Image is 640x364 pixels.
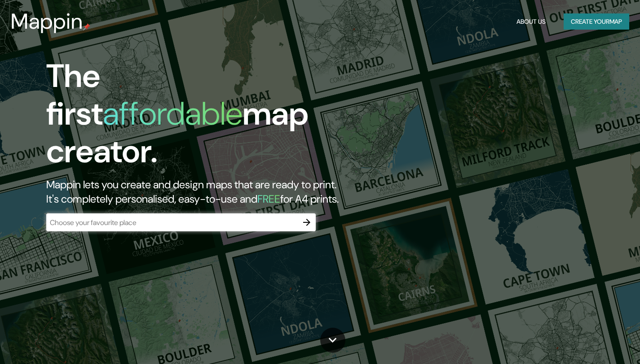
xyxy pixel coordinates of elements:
[11,9,83,34] h3: Mappin
[46,57,366,178] h1: The first map creator.
[103,93,243,134] h1: affordable
[257,192,280,206] h5: FREE
[46,178,366,206] h2: Mappin lets you create and design maps that are ready to print. It's completely personalised, eas...
[83,23,90,30] img: mappin-pin
[46,217,298,228] input: Choose your favourite place
[564,13,629,30] button: Create yourmap
[513,13,549,30] button: About Us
